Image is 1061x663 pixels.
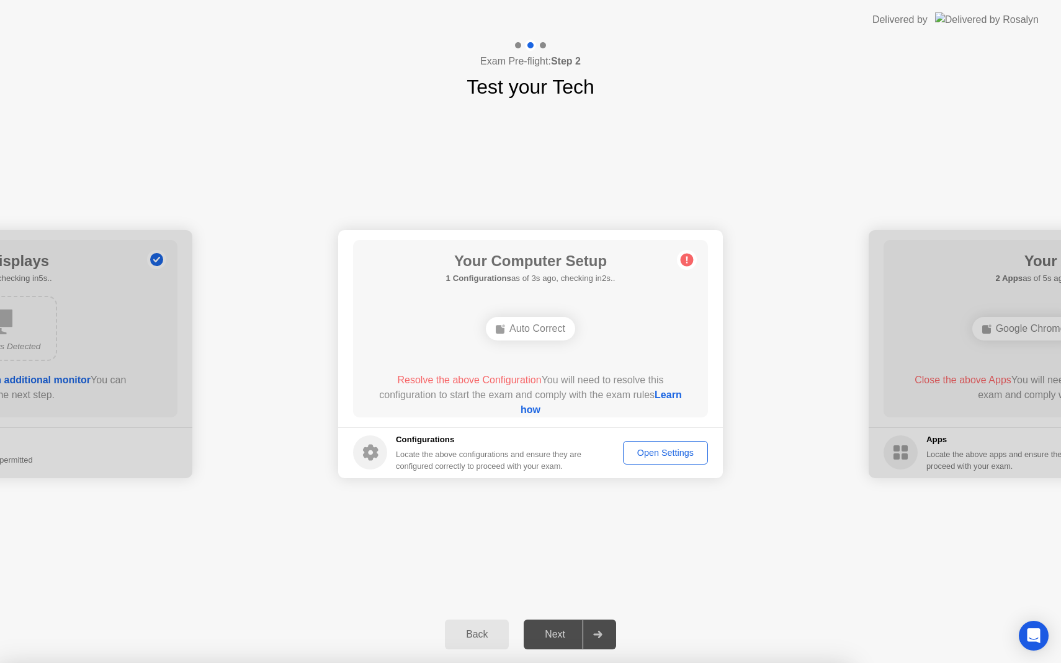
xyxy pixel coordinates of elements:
div: Delivered by [872,12,928,27]
h1: Test your Tech [467,72,594,102]
div: Back [449,629,505,640]
h5: as of 3s ago, checking in2s.. [446,272,616,285]
img: Delivered by Rosalyn [935,12,1039,27]
div: Open Intercom Messenger [1019,621,1049,651]
span: Resolve the above Configuration [397,375,541,385]
b: Step 2 [551,56,581,66]
div: Next [527,629,583,640]
div: Locate the above configurations and ensure they are configured correctly to proceed with your exam. [396,448,584,472]
h1: Your Computer Setup [446,250,616,272]
b: 1 Configurations [446,274,511,283]
div: Open Settings [627,448,704,458]
div: You will need to resolve this configuration to start the exam and comply with the exam rules [371,373,691,417]
h4: Exam Pre-flight: [480,54,581,69]
h5: Configurations [396,434,584,446]
div: Auto Correct [486,317,575,340]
